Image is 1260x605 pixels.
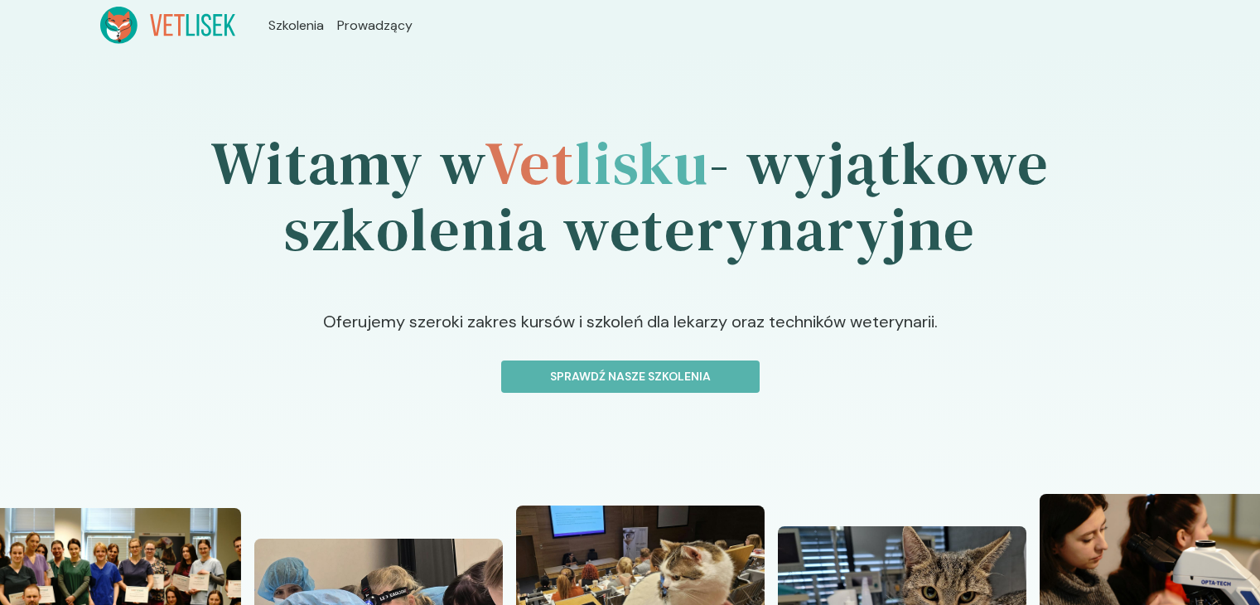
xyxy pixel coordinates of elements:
p: Oferujemy szeroki zakres kursów i szkoleń dla lekarzy oraz techników weterynarii. [210,309,1050,361]
a: Prowadzący [337,16,413,36]
span: Vet [485,122,575,204]
button: Sprawdź nasze szkolenia [501,361,760,393]
span: lisku [575,122,709,204]
p: Sprawdź nasze szkolenia [515,368,746,385]
h1: Witamy w - wyjątkowe szkolenia weterynaryjne [100,84,1161,309]
a: Szkolenia [268,16,324,36]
